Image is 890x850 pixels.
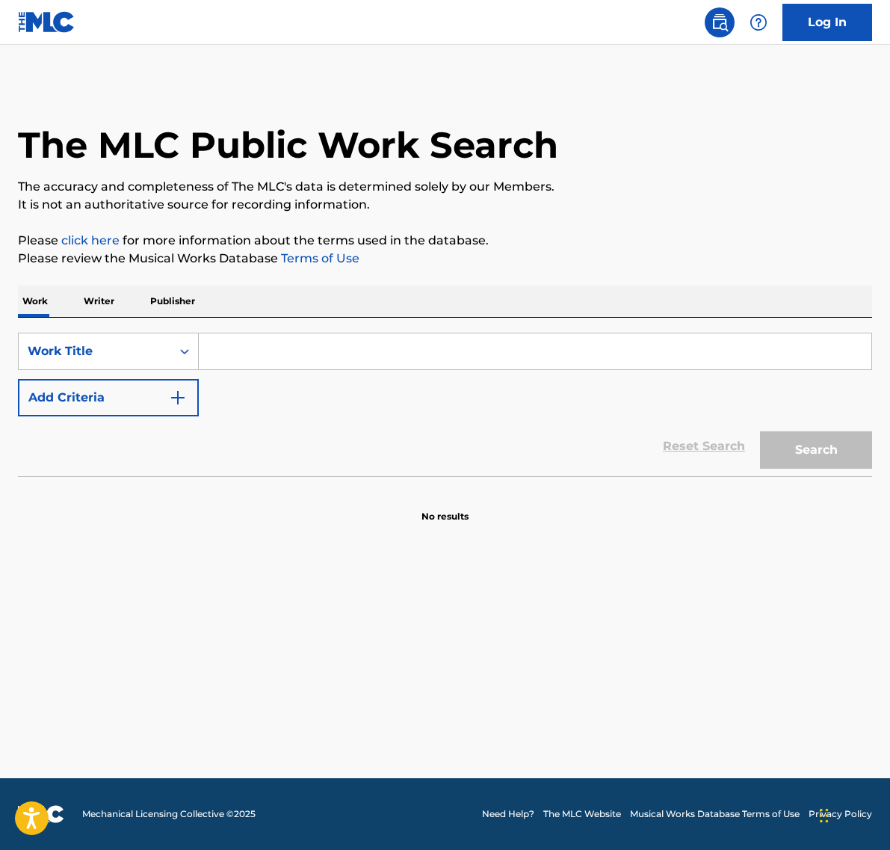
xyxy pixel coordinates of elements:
a: Terms of Use [278,251,359,265]
p: Please review the Musical Works Database [18,250,872,268]
button: Add Criteria [18,379,199,416]
iframe: Chat Widget [815,778,890,850]
div: Work Title [28,342,162,360]
a: The MLC Website [543,807,621,821]
img: 9d2ae6d4665cec9f34b9.svg [169,389,187,407]
a: click here [61,233,120,247]
a: Need Help? [482,807,534,821]
a: Log In [782,4,872,41]
p: Work [18,286,52,317]
img: search [711,13,729,31]
p: It is not an authoritative source for recording information. [18,196,872,214]
form: Search Form [18,333,872,476]
img: logo [18,805,64,823]
p: No results [421,492,469,523]
div: Drag [820,793,829,838]
a: Public Search [705,7,735,37]
a: Privacy Policy [809,807,872,821]
p: The accuracy and completeness of The MLC's data is determined solely by our Members. [18,178,872,196]
img: MLC Logo [18,11,75,33]
p: Publisher [146,286,200,317]
span: Mechanical Licensing Collective © 2025 [82,807,256,821]
div: Help [744,7,773,37]
a: Musical Works Database Terms of Use [630,807,800,821]
h1: The MLC Public Work Search [18,123,558,167]
img: help [750,13,767,31]
p: Writer [79,286,119,317]
p: Please for more information about the terms used in the database. [18,232,872,250]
